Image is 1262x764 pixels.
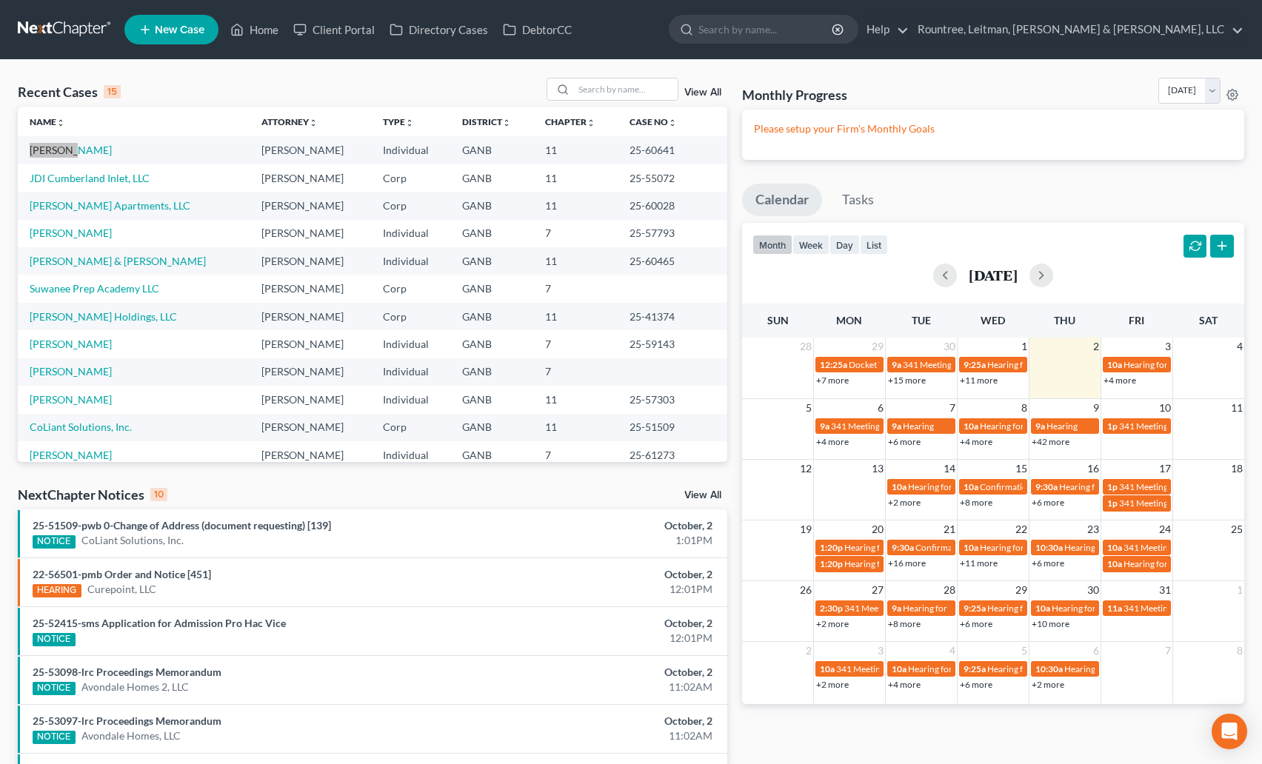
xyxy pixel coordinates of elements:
a: [PERSON_NAME] [30,449,112,461]
td: [PERSON_NAME] [250,441,370,469]
td: Corp [371,164,450,192]
div: 11:02AM [495,728,712,743]
span: 11 [1229,399,1244,417]
td: Corp [371,303,450,330]
a: Case Nounfold_more [630,116,677,127]
span: 8 [1020,399,1029,417]
span: 4 [948,642,957,660]
td: 25-60465 [618,247,727,275]
span: Mon [836,314,862,326]
span: 19 [798,520,813,538]
a: Nameunfold_more [30,116,65,127]
a: Calendar [742,184,822,216]
td: Individual [371,441,450,469]
a: +11 more [960,557,998,569]
i: unfold_more [502,118,511,127]
a: +2 more [816,618,849,629]
a: [PERSON_NAME] Apartments, LLC [30,199,190,212]
td: [PERSON_NAME] [250,330,370,358]
td: GANB [450,330,533,358]
td: 7 [533,275,618,302]
span: 9:25a [964,603,986,614]
span: 30 [1086,581,1101,599]
span: 341 Meeting for [PERSON_NAME] [836,663,969,674]
td: 7 [533,330,618,358]
span: Hearing for [1052,603,1096,614]
span: 2 [1092,338,1101,355]
td: 11 [533,414,618,441]
td: 25-57303 [618,386,727,413]
span: Hearing for [980,542,1024,553]
td: [PERSON_NAME] [250,192,370,219]
td: Individual [371,220,450,247]
td: 25-41374 [618,303,727,330]
td: [PERSON_NAME] [250,386,370,413]
td: 11 [533,192,618,219]
span: Hearing for [844,558,889,569]
a: +4 more [816,436,849,447]
span: 12:25a [820,359,847,370]
span: 20 [870,520,885,538]
i: unfold_more [309,118,318,127]
span: Hearing for [PERSON_NAME] [908,663,1024,674]
div: October, 2 [495,665,712,680]
a: Client Portal [286,16,382,43]
span: 341 Meeting for [903,359,965,370]
a: [PERSON_NAME] [30,338,112,350]
span: 1:20p [820,558,843,569]
td: 11 [533,386,618,413]
a: View All [684,490,721,500]
a: Districtunfold_more [462,116,511,127]
td: [PERSON_NAME] [250,164,370,192]
span: 30 [942,338,957,355]
span: Docket Text: for Wellmade Floor Coverings International, Inc., et al. [849,359,1107,370]
span: Hearing for Global Concessions Inc. [1059,481,1198,492]
span: 28 [942,581,957,599]
td: Individual [371,247,450,275]
td: GANB [450,136,533,164]
td: 25-57793 [618,220,727,247]
a: 25-52415-sms Application for Admission Pro Hac Vice [33,617,286,629]
span: 341 Meeting for [PERSON_NAME] [844,603,978,614]
td: GANB [450,275,533,302]
span: Sun [767,314,789,326]
td: 25-59143 [618,330,727,358]
div: HEARING [33,584,81,597]
span: 10a [964,481,978,492]
span: 6 [1092,642,1101,660]
div: 11:02AM [495,680,712,694]
span: 28 [798,338,813,355]
span: Tue [912,314,931,326]
td: 11 [533,247,618,275]
div: October, 2 [495,616,712,631]
span: Hearing for The Construction Agency, LLC [1064,663,1226,674]
span: 1 [1235,581,1244,599]
a: +4 more [960,436,992,447]
a: DebtorCC [495,16,579,43]
td: 25-60641 [618,136,727,164]
a: Chapterunfold_more [545,116,595,127]
span: 3 [876,642,885,660]
span: Hearing [903,420,934,432]
a: Avondale Homes, LLC [81,728,181,743]
span: 341 Meeting for [1119,420,1181,432]
span: 9:30a [1035,481,1058,492]
div: NOTICE [33,682,76,695]
td: 7 [533,358,618,386]
a: Avondale Homes 2, LLC [81,680,189,694]
td: 25-60028 [618,192,727,219]
div: October, 2 [495,518,712,533]
span: 341 Meeting for [PERSON_NAME] [1124,603,1257,614]
a: +6 more [960,679,992,690]
input: Search by name... [574,78,678,100]
span: Hearing for [844,542,889,553]
span: 4 [1235,338,1244,355]
span: Hearing for OTB Holding LLC, et al. [908,481,1041,492]
span: 26 [798,581,813,599]
td: Individual [371,330,450,358]
span: 1:20p [820,542,843,553]
td: GANB [450,164,533,192]
span: 10a [820,663,835,674]
span: 8 [1235,642,1244,660]
td: [PERSON_NAME] [250,136,370,164]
